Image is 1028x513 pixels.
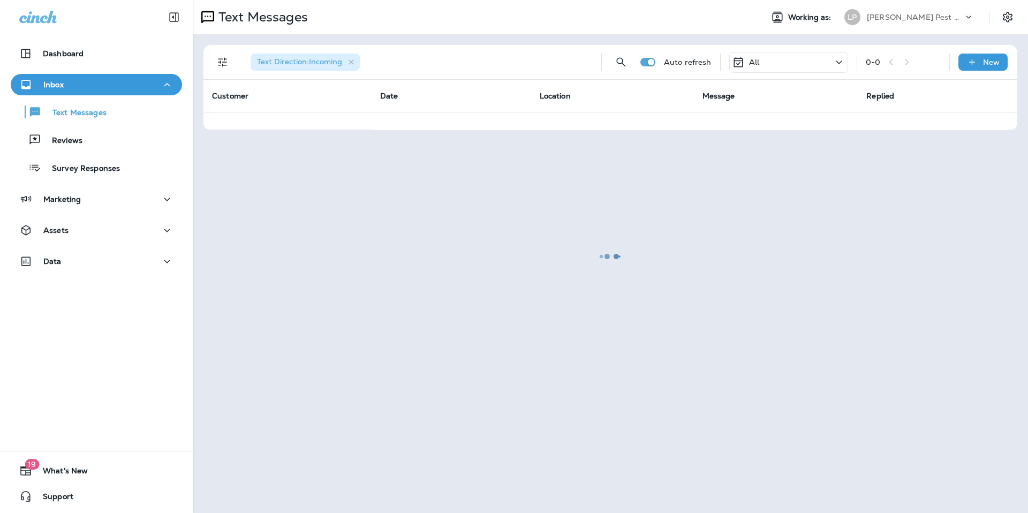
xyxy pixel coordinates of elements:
button: Support [11,486,182,507]
button: Survey Responses [11,156,182,179]
button: Dashboard [11,43,182,64]
p: New [983,58,1000,66]
button: 19What's New [11,460,182,481]
button: Marketing [11,188,182,210]
p: Dashboard [43,49,84,58]
p: Text Messages [42,108,107,118]
p: Reviews [41,136,82,146]
button: Data [11,251,182,272]
button: Text Messages [11,101,182,123]
button: Assets [11,220,182,241]
p: Inbox [43,80,64,89]
button: Collapse Sidebar [159,6,189,28]
span: 19 [25,459,39,470]
span: What's New [32,466,88,479]
p: Data [43,257,62,266]
p: Survey Responses [41,164,120,174]
button: Reviews [11,129,182,151]
button: Inbox [11,74,182,95]
p: Assets [43,226,69,235]
span: Support [32,492,73,505]
p: Marketing [43,195,81,203]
